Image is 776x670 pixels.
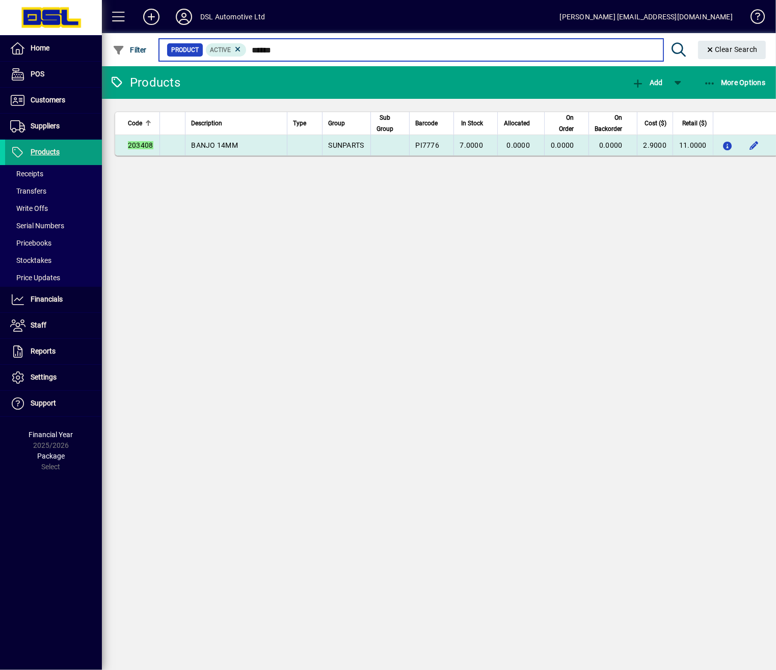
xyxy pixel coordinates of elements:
span: Barcode [416,118,438,129]
span: Support [31,399,56,407]
button: Clear [698,41,766,59]
div: Barcode [416,118,447,129]
em: 203408 [128,141,153,149]
span: Group [329,118,345,129]
span: Clear Search [706,45,758,53]
span: On Order [551,112,574,135]
span: Products [31,148,60,156]
td: 2.9000 [637,135,673,155]
a: Settings [5,365,102,390]
span: Serial Numbers [10,222,64,230]
a: Suppliers [5,114,102,139]
span: Staff [31,321,46,329]
span: 0.0000 [507,141,530,149]
span: Retail ($) [682,118,707,129]
button: Add [629,73,665,92]
span: Reports [31,347,56,355]
span: Type [293,118,307,129]
button: Filter [110,41,149,59]
span: POS [31,70,44,78]
mat-chip: Activation Status: Active [206,43,247,57]
span: Package [37,452,65,460]
span: 7.0000 [460,141,484,149]
a: POS [5,62,102,87]
span: Description [192,118,223,129]
div: Products [110,74,180,91]
span: Home [31,44,49,52]
span: Customers [31,96,65,104]
a: Write Offs [5,200,102,217]
button: More Options [701,73,768,92]
span: Transfers [10,187,46,195]
div: Type [293,118,316,129]
button: Profile [168,8,200,26]
td: 11.0000 [673,135,713,155]
span: Product [171,45,199,55]
span: In Stock [461,118,483,129]
div: Allocated [504,118,539,129]
button: Edit [746,137,762,153]
span: SUNPARTS [329,141,364,149]
span: BANJO 14MM [192,141,238,149]
div: On Backorder [595,112,632,135]
a: Price Updates [5,269,102,286]
button: Add [135,8,168,26]
span: Financial Year [29,431,73,439]
div: Sub Group [377,112,403,135]
a: Reports [5,339,102,364]
a: Transfers [5,182,102,200]
span: On Backorder [595,112,623,135]
span: Cost ($) [645,118,666,129]
span: Suppliers [31,122,60,130]
a: Financials [5,287,102,312]
div: Description [192,118,281,129]
span: Filter [113,46,147,54]
span: More Options [704,78,766,87]
span: Financials [31,295,63,303]
a: Customers [5,88,102,113]
span: Write Offs [10,204,48,212]
span: Allocated [504,118,530,129]
a: Support [5,391,102,416]
span: Code [128,118,142,129]
div: DSL Automotive Ltd [200,9,265,25]
span: Settings [31,373,57,381]
a: Home [5,36,102,61]
span: Add [632,78,662,87]
span: PI7776 [416,141,440,149]
span: 0.0000 [551,141,574,149]
span: Price Updates [10,274,60,282]
div: Code [128,118,153,129]
div: In Stock [460,118,493,129]
a: Serial Numbers [5,217,102,234]
span: Receipts [10,170,43,178]
a: Pricebooks [5,234,102,252]
a: Receipts [5,165,102,182]
span: Pricebooks [10,239,51,247]
span: 0.0000 [599,141,623,149]
span: Stocktakes [10,256,51,264]
div: Group [329,118,364,129]
a: Knowledge Base [743,2,763,35]
a: Staff [5,313,102,338]
span: Sub Group [377,112,394,135]
span: Active [210,46,231,53]
div: [PERSON_NAME] [EMAIL_ADDRESS][DOMAIN_NAME] [560,9,733,25]
div: On Order [551,112,583,135]
a: Stocktakes [5,252,102,269]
